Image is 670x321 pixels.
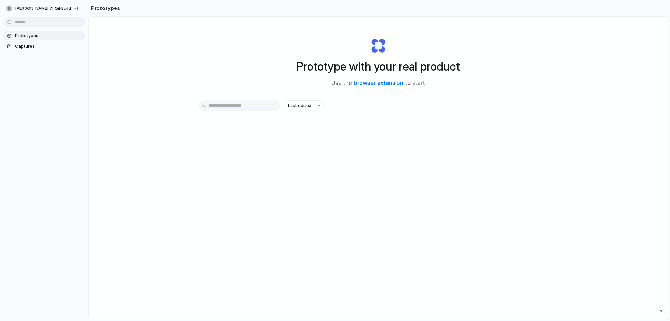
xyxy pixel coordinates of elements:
[3,41,85,51] a: Captures
[15,5,71,12] span: [PERSON_NAME] @ QikBuild
[288,103,311,109] span: Last edited
[331,79,425,88] span: Use the to start
[284,100,325,111] button: Last edited
[296,58,460,75] h1: Prototype with your real product
[15,32,82,39] span: Prototypes
[3,3,81,14] button: [PERSON_NAME] @ QikBuild
[88,4,120,12] h2: Prototypes
[354,80,403,86] a: browser extension
[3,31,85,40] a: Prototypes
[15,43,82,50] span: Captures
